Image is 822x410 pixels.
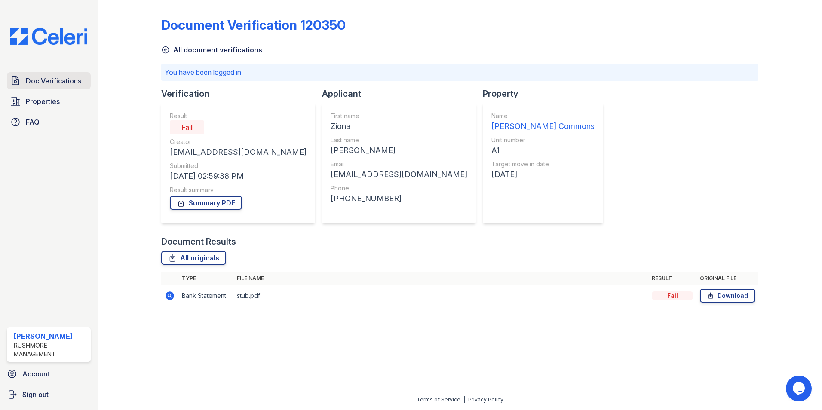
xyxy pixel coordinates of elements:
span: Account [22,369,49,379]
div: Fail [170,120,204,134]
div: Rushmore Management [14,341,87,358]
a: Privacy Policy [468,396,503,403]
td: stub.pdf [233,285,648,306]
a: Terms of Service [417,396,460,403]
div: | [463,396,465,403]
div: Document Results [161,236,236,248]
span: Sign out [22,389,49,400]
div: Document Verification 120350 [161,17,346,33]
div: Ziona [331,120,467,132]
span: Doc Verifications [26,76,81,86]
div: [PERSON_NAME] Commons [491,120,595,132]
div: A1 [491,144,595,156]
div: Verification [161,88,322,100]
div: Email [331,160,467,168]
div: [PHONE_NUMBER] [331,193,467,205]
span: Properties [26,96,60,107]
th: Original file [696,272,758,285]
div: [PERSON_NAME] [331,144,467,156]
a: Download [700,289,755,303]
div: Result summary [170,186,307,194]
th: Type [178,272,233,285]
a: All document verifications [161,45,262,55]
div: Name [491,112,595,120]
div: Last name [331,136,467,144]
a: Account [3,365,94,382]
div: Creator [170,138,307,146]
div: Result [170,112,307,120]
div: First name [331,112,467,120]
div: [EMAIL_ADDRESS][DOMAIN_NAME] [170,146,307,158]
div: Submitted [170,162,307,170]
a: Summary PDF [170,196,242,210]
div: Applicant [322,88,483,100]
a: FAQ [7,113,91,131]
div: Target move in date [491,160,595,168]
a: Sign out [3,386,94,403]
p: You have been logged in [165,67,755,77]
td: Bank Statement [178,285,233,306]
a: Name [PERSON_NAME] Commons [491,112,595,132]
a: Properties [7,93,91,110]
div: Fail [652,291,693,300]
th: Result [648,272,696,285]
div: Phone [331,184,467,193]
div: Property [483,88,610,100]
div: [PERSON_NAME] [14,331,87,341]
div: [DATE] [491,168,595,181]
div: [EMAIL_ADDRESS][DOMAIN_NAME] [331,168,467,181]
div: Unit number [491,136,595,144]
a: Doc Verifications [7,72,91,89]
iframe: chat widget [786,376,813,401]
div: [DATE] 02:59:38 PM [170,170,307,182]
span: FAQ [26,117,40,127]
th: File name [233,272,648,285]
img: CE_Logo_Blue-a8612792a0a2168367f1c8372b55b34899dd931a85d93a1a3d3e32e68fde9ad4.png [3,28,94,45]
a: All originals [161,251,226,265]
